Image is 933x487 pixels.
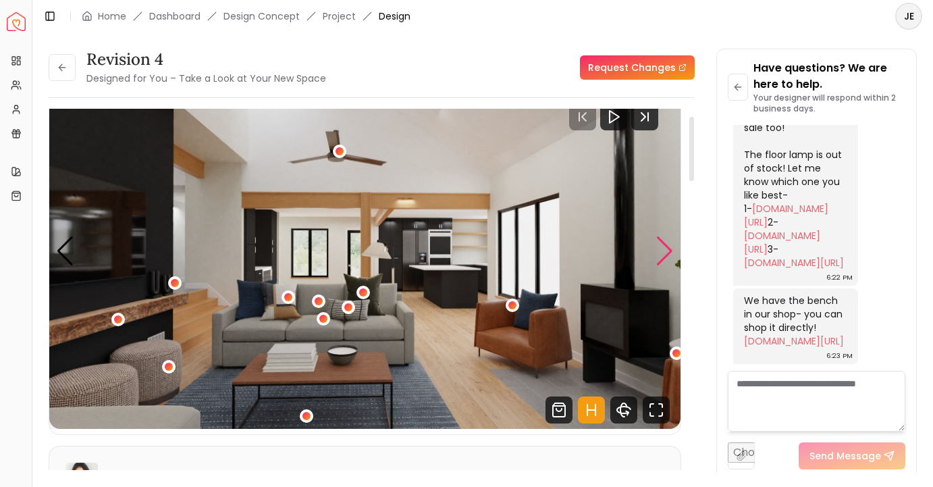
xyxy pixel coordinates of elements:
li: Design Concept [223,9,300,23]
div: 6:22 PM [826,271,853,284]
span: Design [379,9,410,23]
a: [DOMAIN_NAME][URL] [744,229,820,256]
div: 4 / 5 [49,74,681,429]
a: Project [323,9,356,23]
button: JE [895,3,922,30]
h3: Revision 4 [86,49,326,70]
nav: breadcrumb [82,9,410,23]
p: Your designer will respond within 2 business days. [753,93,906,114]
a: Request Changes [580,55,695,80]
img: Design Render 4 [49,74,681,429]
a: [DOMAIN_NAME][URL] [744,202,828,229]
a: Dashboard [149,9,201,23]
a: [DOMAIN_NAME][URL] [744,256,844,270]
div: Next slide [656,236,674,266]
span: JE [897,4,921,28]
img: Spacejoy Logo [7,12,26,31]
div: Carousel [49,74,681,429]
a: [DOMAIN_NAME][URL] [744,334,844,348]
div: We have the bench in our shop- you can shop it directly! [744,294,845,348]
svg: Shop Products from this design [545,396,572,424]
svg: 360 View [610,396,637,424]
svg: Next Track [631,103,658,130]
svg: Fullscreen [643,396,670,424]
a: Spacejoy [7,12,26,31]
div: 6:23 PM [826,349,853,363]
svg: Play [606,109,622,125]
svg: Hotspots Toggle [578,396,605,424]
small: Designed for You – Take a Look at Your New Space [86,72,326,85]
a: Home [98,9,126,23]
div: Previous slide [56,236,74,266]
p: Have questions? We are here to help. [753,60,906,93]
